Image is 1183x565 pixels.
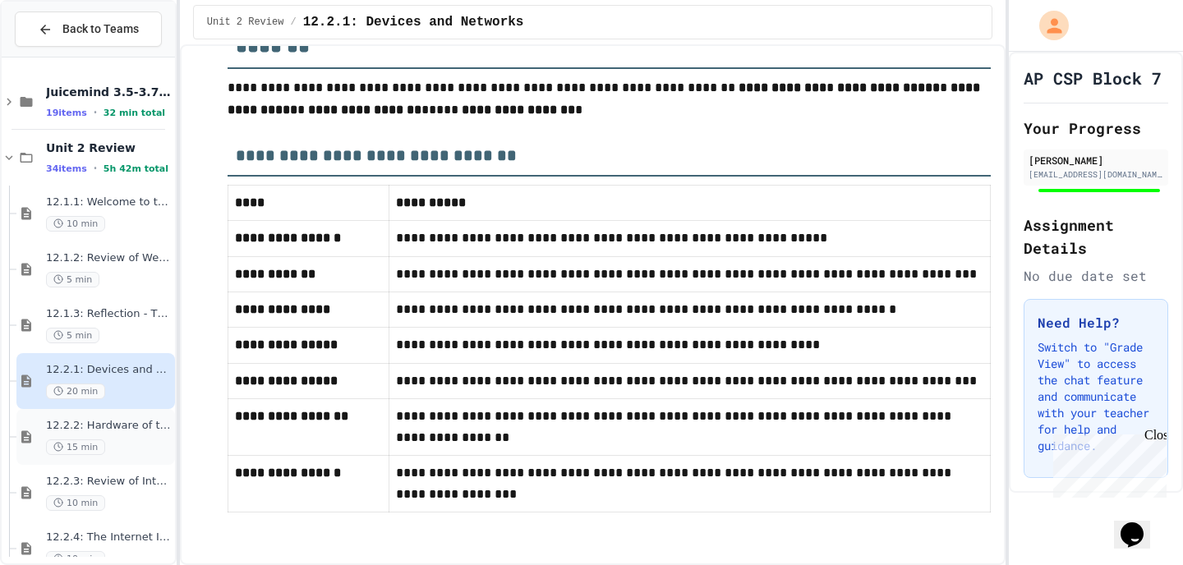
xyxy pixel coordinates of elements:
[94,106,97,119] span: •
[46,140,172,155] span: Unit 2 Review
[46,328,99,343] span: 5 min
[46,251,172,265] span: 12.1.2: Review of Welcome to the Internet
[104,163,168,174] span: 5h 42m total
[1022,7,1073,44] div: My Account
[46,531,172,544] span: 12.2.4: The Internet Is In The Ocean
[290,16,296,29] span: /
[46,272,99,287] span: 5 min
[46,384,105,399] span: 20 min
[46,475,172,489] span: 12.2.3: Review of Internet Hardware
[1029,168,1163,181] div: [EMAIL_ADDRESS][DOMAIN_NAME]
[46,439,105,455] span: 15 min
[1038,313,1154,333] h3: Need Help?
[62,21,139,38] span: Back to Teams
[1038,339,1154,454] p: Switch to "Grade View" to access the chat feature and communicate with your teacher for help and ...
[46,195,172,209] span: 12.1.1: Welcome to the Internet
[46,108,87,118] span: 19 items
[1024,214,1168,260] h2: Assignment Details
[1114,499,1167,549] iframe: chat widget
[7,7,113,104] div: Chat with us now!Close
[46,419,172,433] span: 12.2.2: Hardware of the Internet
[303,12,524,32] span: 12.2.1: Devices and Networks
[46,216,105,232] span: 10 min
[1024,266,1168,286] div: No due date set
[46,495,105,511] span: 10 min
[46,363,172,377] span: 12.2.1: Devices and Networks
[104,108,165,118] span: 32 min total
[46,163,87,174] span: 34 items
[1024,117,1168,140] h2: Your Progress
[207,16,284,29] span: Unit 2 Review
[1029,153,1163,168] div: [PERSON_NAME]
[46,85,172,99] span: Juicemind 3.5-3.7 Exercises
[46,307,172,321] span: 12.1.3: Reflection - The Internet and You
[1024,67,1162,90] h1: AP CSP Block 7
[94,162,97,175] span: •
[15,11,162,47] button: Back to Teams
[1047,428,1167,498] iframe: chat widget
